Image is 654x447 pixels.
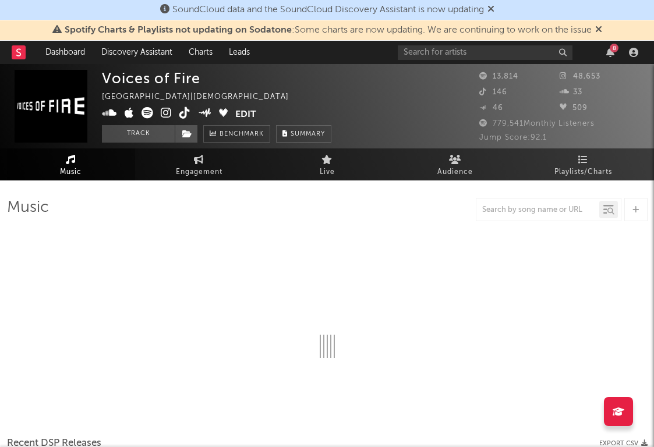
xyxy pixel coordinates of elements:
span: Summary [291,131,325,137]
span: Dismiss [487,5,494,15]
span: 146 [479,88,507,96]
div: Voices of Fire [102,70,200,87]
button: 8 [606,48,614,57]
input: Search by song name or URL [476,205,599,215]
button: Track [102,125,175,143]
span: Music [60,165,82,179]
span: 509 [560,104,588,112]
a: Charts [181,41,221,64]
span: 33 [560,88,582,96]
span: Benchmark [220,127,264,141]
a: Benchmark [203,125,270,143]
button: Export CSV [599,440,648,447]
a: Music [7,148,135,180]
button: Summary [276,125,331,143]
span: Live [320,165,335,179]
div: 8 [610,44,618,52]
a: Engagement [135,148,263,180]
input: Search for artists [398,45,572,60]
a: Leads [221,41,258,64]
span: : Some charts are now updating. We are continuing to work on the issue [65,26,592,35]
span: Spotify Charts & Playlists not updating on Sodatone [65,26,292,35]
a: Discovery Assistant [93,41,181,64]
span: Playlists/Charts [554,165,612,179]
span: 13,814 [479,73,518,80]
span: 779,541 Monthly Listeners [479,120,595,127]
a: Dashboard [37,41,93,64]
a: Playlists/Charts [519,148,648,180]
span: Engagement [176,165,222,179]
div: [GEOGRAPHIC_DATA] | [DEMOGRAPHIC_DATA] [102,90,302,104]
span: 46 [479,104,503,112]
button: Edit [235,107,256,122]
span: Jump Score: 92.1 [479,134,547,141]
span: SoundCloud data and the SoundCloud Discovery Assistant is now updating [172,5,484,15]
a: Audience [391,148,519,180]
a: Live [263,148,391,180]
span: Audience [437,165,473,179]
span: Dismiss [595,26,602,35]
span: 48,653 [560,73,600,80]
